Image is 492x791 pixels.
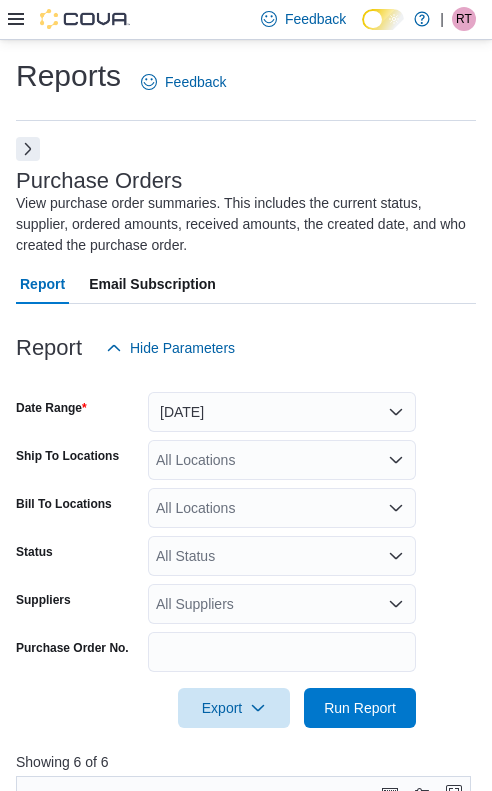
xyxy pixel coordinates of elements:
[16,544,53,560] label: Status
[16,592,71,608] label: Suppliers
[16,336,82,360] h3: Report
[148,392,416,432] button: [DATE]
[285,9,346,29] span: Feedback
[456,7,472,31] span: RT
[16,752,476,772] p: Showing 6 of 6
[452,7,476,31] div: Robert Taylor
[20,264,65,304] span: Report
[388,548,404,564] button: Open list of options
[16,137,40,161] button: Next
[16,496,112,512] label: Bill To Locations
[16,169,182,193] h3: Purchase Orders
[16,193,466,256] div: View purchase order summaries. This includes the current status, supplier, ordered amounts, recei...
[130,338,235,358] span: Hide Parameters
[362,9,404,30] input: Dark Mode
[89,264,216,304] span: Email Subscription
[388,452,404,468] button: Open list of options
[388,596,404,612] button: Open list of options
[98,328,243,368] button: Hide Parameters
[440,7,444,31] p: |
[16,56,121,96] h1: Reports
[16,400,87,416] label: Date Range
[40,9,130,29] img: Cova
[16,448,119,464] label: Ship To Locations
[178,688,290,728] button: Export
[133,62,234,102] a: Feedback
[16,640,129,656] label: Purchase Order No.
[190,688,278,728] span: Export
[324,698,396,718] span: Run Report
[304,688,416,728] button: Run Report
[388,500,404,516] button: Open list of options
[165,72,226,92] span: Feedback
[362,30,363,31] span: Dark Mode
